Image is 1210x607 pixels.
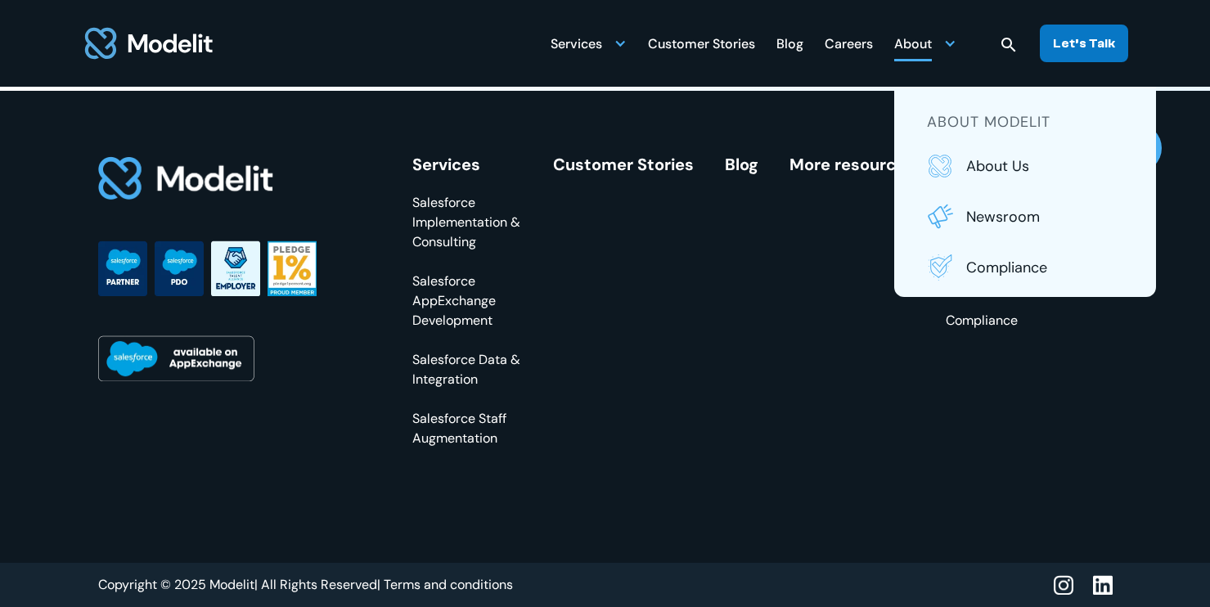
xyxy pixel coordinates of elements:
[551,27,627,59] div: Services
[1093,575,1113,596] img: linkedin icon
[776,29,803,61] div: Blog
[1040,25,1128,62] a: Let’s Talk
[1053,34,1115,52] div: Let’s Talk
[894,29,932,61] div: About
[927,111,1123,133] h5: about modelit
[894,27,956,59] div: About
[776,27,803,59] a: Blog
[377,576,380,593] span: |
[927,204,1123,230] a: Newsroom
[412,193,522,252] a: Salesforce Implementation & Consulting
[789,154,915,175] a: More resources
[725,154,758,175] a: Blog
[946,311,1018,330] a: Compliance
[412,155,522,173] div: Services
[648,29,755,61] div: Customer Stories
[551,29,602,61] div: Services
[98,155,275,202] img: footer logo
[966,155,1123,177] p: About us
[412,272,522,330] a: Salesforce AppExchange Development
[553,154,694,175] a: Customer Stories
[412,409,522,448] a: Salesforce Staff Augmentation
[927,153,1123,179] a: About us
[894,87,1156,297] nav: About
[825,29,873,61] div: Careers
[825,27,873,59] a: Careers
[412,350,522,389] a: Salesforce Data & Integration
[254,576,258,593] span: |
[966,257,1123,278] p: Compliance
[261,576,377,593] span: All Rights Reserved
[82,18,216,69] img: modelit logo
[98,576,380,594] div: Copyright © 2025 Modelit
[966,206,1123,227] p: Newsroom
[82,18,216,69] a: home
[927,254,1123,281] a: Compliance
[648,27,755,59] a: Customer Stories
[384,576,513,594] a: Terms and conditions
[1054,575,1073,596] img: instagram icon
